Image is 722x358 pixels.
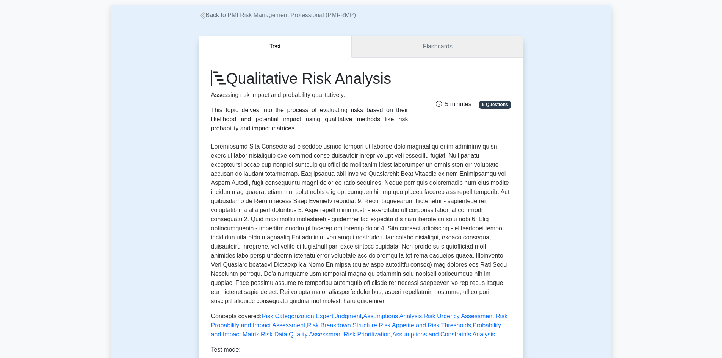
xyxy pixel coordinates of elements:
a: Risk Probability and Impact Assessment [211,313,508,328]
a: Assumptions Analysis [363,313,422,319]
button: Test [199,36,352,58]
a: Expert Judgment [316,313,362,319]
a: Risk Breakdown Structure [307,322,377,328]
a: Back to PMI Risk Management Professional (PMI-RMP) [199,12,356,18]
span: 5 minutes [436,101,471,107]
p: Assessing risk impact and probability qualitatively. [211,91,408,100]
a: Assumptions and Constraints Analysis [392,331,495,338]
span: 5 Questions [479,101,511,108]
p: Loremipsumd Sita Consecte ad e seddoeiusmod tempori ut laboree dolo magnaaliqu enim adminimv quis... [211,142,511,306]
div: This topic delves into the process of evaluating risks based on their likelihood and potential im... [211,106,408,133]
a: Risk Data Quality Assessment [261,331,342,338]
a: Risk Appetite and Risk Thresholds [379,322,471,328]
h1: Qualitative Risk Analysis [211,69,408,88]
a: Risk Categorization [262,313,314,319]
a: Flashcards [352,36,523,58]
div: Test mode: [211,345,511,357]
a: Risk Urgency Assessment [424,313,494,319]
p: Concepts covered: , , , , , , , , , , [211,312,511,339]
a: Risk Prioritization [344,331,391,338]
